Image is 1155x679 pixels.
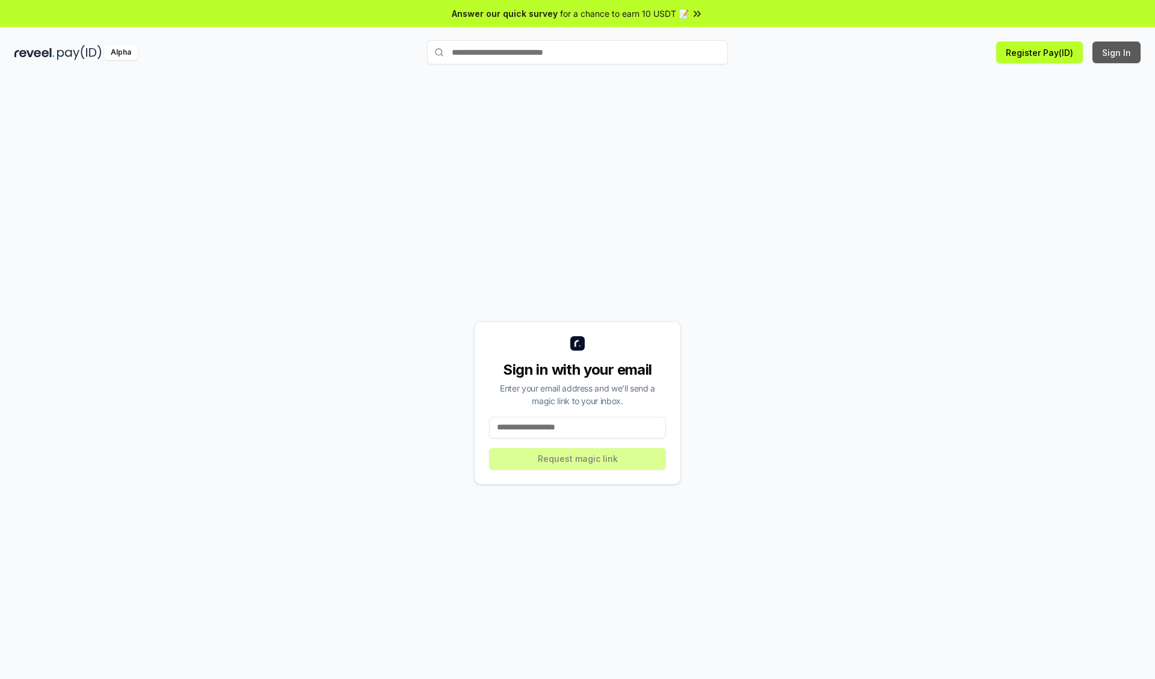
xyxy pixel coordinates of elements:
[14,45,55,60] img: reveel_dark
[1092,41,1141,63] button: Sign In
[560,7,689,20] span: for a chance to earn 10 USDT 📝
[996,41,1083,63] button: Register Pay(ID)
[570,336,585,351] img: logo_small
[489,360,666,379] div: Sign in with your email
[489,382,666,407] div: Enter your email address and we’ll send a magic link to your inbox.
[57,45,102,60] img: pay_id
[104,45,138,60] div: Alpha
[452,7,558,20] span: Answer our quick survey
